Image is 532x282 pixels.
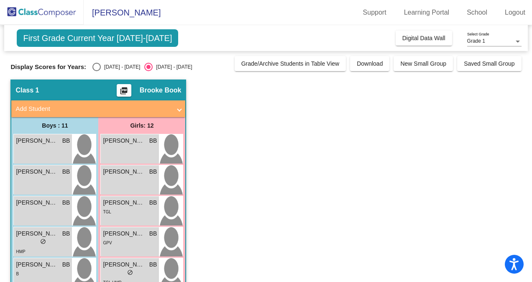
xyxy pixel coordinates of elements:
span: BB [62,198,70,207]
span: [PERSON_NAME] [103,198,145,207]
span: Display Scores for Years: [10,63,86,71]
span: New Small Group [400,60,446,67]
span: do_not_disturb_alt [40,238,46,244]
div: [DATE] - [DATE] [101,63,140,71]
span: Digital Data Wall [402,35,445,41]
span: [PERSON_NAME] [84,6,161,19]
span: BB [149,229,157,238]
span: [PERSON_NAME] [103,136,145,145]
button: New Small Group [394,56,453,71]
span: TGL [103,210,111,214]
span: Brooke Book [140,86,182,95]
span: BB [149,260,157,269]
span: [PERSON_NAME] [103,229,145,238]
span: [PERSON_NAME] [103,260,145,269]
span: Saved Small Group [464,60,514,67]
span: [PERSON_NAME] [103,167,145,176]
span: BB [149,136,157,145]
mat-expansion-panel-header: Add Student [11,100,185,117]
span: BB [62,229,70,238]
div: Boys : 11 [11,117,98,134]
div: [DATE] - [DATE] [153,63,192,71]
span: Grade 1 [467,38,485,44]
span: BB [62,136,70,145]
mat-panel-title: Add Student [15,104,171,114]
span: [PERSON_NAME] [16,167,58,176]
button: Digital Data Wall [396,31,452,46]
span: [PERSON_NAME] [16,198,58,207]
span: Class 1 [15,86,39,95]
span: BB [62,260,70,269]
span: GPV [103,241,112,245]
button: Download [350,56,389,71]
span: [PERSON_NAME] [16,229,58,238]
span: Grade/Archive Students in Table View [241,60,340,67]
span: [PERSON_NAME] [16,136,58,145]
button: Print Students Details [117,84,131,97]
span: BB [62,167,70,176]
a: Support [356,6,393,19]
a: Learning Portal [397,6,456,19]
span: BB [149,167,157,176]
button: Saved Small Group [457,56,521,71]
a: Logout [498,6,532,19]
a: School [460,6,494,19]
span: First Grade Current Year [DATE]-[DATE] [17,29,178,47]
div: Girls: 12 [98,117,185,134]
span: BB [149,198,157,207]
span: [PERSON_NAME] [16,260,58,269]
span: Download [357,60,383,67]
span: HMP [16,249,25,254]
mat-icon: picture_as_pdf [119,87,129,98]
span: do_not_disturb_alt [127,269,133,275]
button: Grade/Archive Students in Table View [235,56,346,71]
mat-radio-group: Select an option [92,63,192,71]
span: B [16,272,19,276]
